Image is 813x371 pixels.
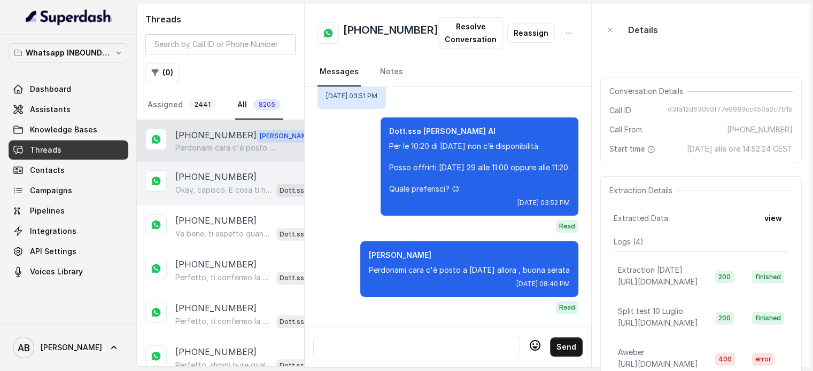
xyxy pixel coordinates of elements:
h2: [PHONE_NUMBER] [343,22,438,44]
span: [DATE] 08:40 PM [516,280,570,288]
span: Dashboard [30,84,71,94]
span: Conversation Details [609,86,687,97]
span: Campaigns [30,185,72,196]
span: 200 [715,312,734,325]
span: Read [556,220,578,233]
span: Call From [609,124,642,135]
h2: Threads [145,13,296,26]
a: Pipelines [9,201,128,220]
img: light.svg [26,9,112,26]
p: Perfetto, dimmi pure quale giorno e orario ti sarebbe più comodo per la chiamata gratuita di 5 mi... [175,360,272,370]
a: All8205 [235,91,283,120]
a: Messages [318,58,361,86]
nav: Tabs [145,91,296,120]
p: [PHONE_NUMBER] [175,129,257,143]
span: Extracted Data [614,213,668,224]
a: Dashboard [9,80,128,99]
button: Send [550,337,583,357]
p: Perfetto, ti confermo la chiamata per [DATE] mattina, [DATE], alle 11:00! Un nostro segretario ti... [175,316,272,327]
p: Per le 10:20 di [DATE] non c’è disponibilità. Posso offrirti [DATE] 29 alle 11:00 oppure alle 11:... [389,141,570,194]
span: [DATE] 03:51 PM [326,92,377,100]
span: Voices Library [30,266,83,277]
a: Notes [378,58,405,86]
p: [PERSON_NAME] [369,250,570,261]
p: Dott.ssa [PERSON_NAME] AI [280,360,322,371]
nav: Tabs [318,58,578,86]
span: d3fa12d63050f77e9989cc450a3c7b1b [668,105,793,116]
p: [PHONE_NUMBER] [175,170,257,183]
span: error [752,353,775,366]
span: API Settings [30,246,76,257]
p: Aweber [618,347,645,358]
p: Details [628,23,658,36]
button: Whatsapp INBOUND Workspace [9,43,128,62]
span: [PERSON_NAME] [257,130,316,143]
a: [PERSON_NAME] [9,333,128,362]
a: Contacts [9,161,128,180]
span: 200 [715,271,734,283]
span: Pipelines [30,206,65,216]
p: Perfetto, ti confermo la chiamata per [DATE] alle 11:00! Un nostro segretario ti chiamerà per una... [175,272,272,283]
p: [PHONE_NUMBER] [175,302,257,314]
span: 8205 [253,99,281,110]
span: finished [752,271,784,283]
span: finished [752,312,784,325]
span: Contacts [30,165,65,176]
span: Call ID [609,105,631,116]
span: Integrations [30,226,76,236]
span: [URL][DOMAIN_NAME] [618,318,698,327]
span: [URL][DOMAIN_NAME] [618,359,698,368]
button: view [758,209,788,228]
p: Dott.ssa [PERSON_NAME] AI [280,317,322,327]
p: Dott.ssa [PERSON_NAME] AI [389,126,570,137]
button: (0) [145,63,180,82]
span: Knowledge Bases [30,124,97,135]
a: Assigned2441 [145,91,218,120]
p: Va bene, ti aspetto quando vuoi. 😊 Ricorda che la consulenza è gratuita e ti aiuterà a capire com... [175,228,272,239]
p: [PHONE_NUMBER] [175,258,257,271]
p: Split test 10 Luglio [618,306,683,317]
span: [PERSON_NAME] [41,342,102,353]
span: Read [556,301,578,314]
button: Reassign [507,23,555,43]
span: [PHONE_NUMBER] [727,124,793,135]
span: Assistants [30,104,71,115]
input: Search by Call ID or Phone Number [145,34,296,54]
p: [PHONE_NUMBER] [175,214,257,227]
a: Integrations [9,222,128,241]
a: Campaigns [9,181,128,200]
span: 2441 [189,99,216,110]
p: Extraction [DATE] [618,265,683,275]
a: API Settings [9,242,128,261]
p: Perdonami cara c'è posto a [DATE] allora , buona serata [369,265,570,275]
p: Dott.ssa [PERSON_NAME] AI [280,185,322,196]
p: Okay, capisco. E cosa ti ha spinto a richiedere maggiori informazioni sul Metodo FESPA proprio or... [175,185,272,195]
button: Resolve Conversation [438,17,503,49]
p: Whatsapp INBOUND Workspace [26,46,111,59]
span: [DATE] alle ore 14:52:24 CEST [687,144,793,154]
a: Knowledge Bases [9,120,128,139]
span: [URL][DOMAIN_NAME] [618,277,698,286]
p: [PHONE_NUMBER] [175,345,257,358]
a: Assistants [9,100,128,119]
p: Logs ( 4 ) [614,236,788,247]
p: Dott.ssa [PERSON_NAME] AI [280,273,322,283]
span: [DATE] 03:52 PM [517,199,570,207]
p: Perdonami cara c'è posto a [DATE] allora , buona serata [175,143,278,153]
span: Extraction Details [609,185,677,196]
a: Voices Library [9,262,128,281]
span: Threads [30,145,61,155]
p: Dott.ssa [PERSON_NAME] AI [280,229,322,240]
text: AB [18,342,30,353]
a: Threads [9,140,128,160]
span: Start time [609,144,657,154]
span: 400 [715,353,735,366]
